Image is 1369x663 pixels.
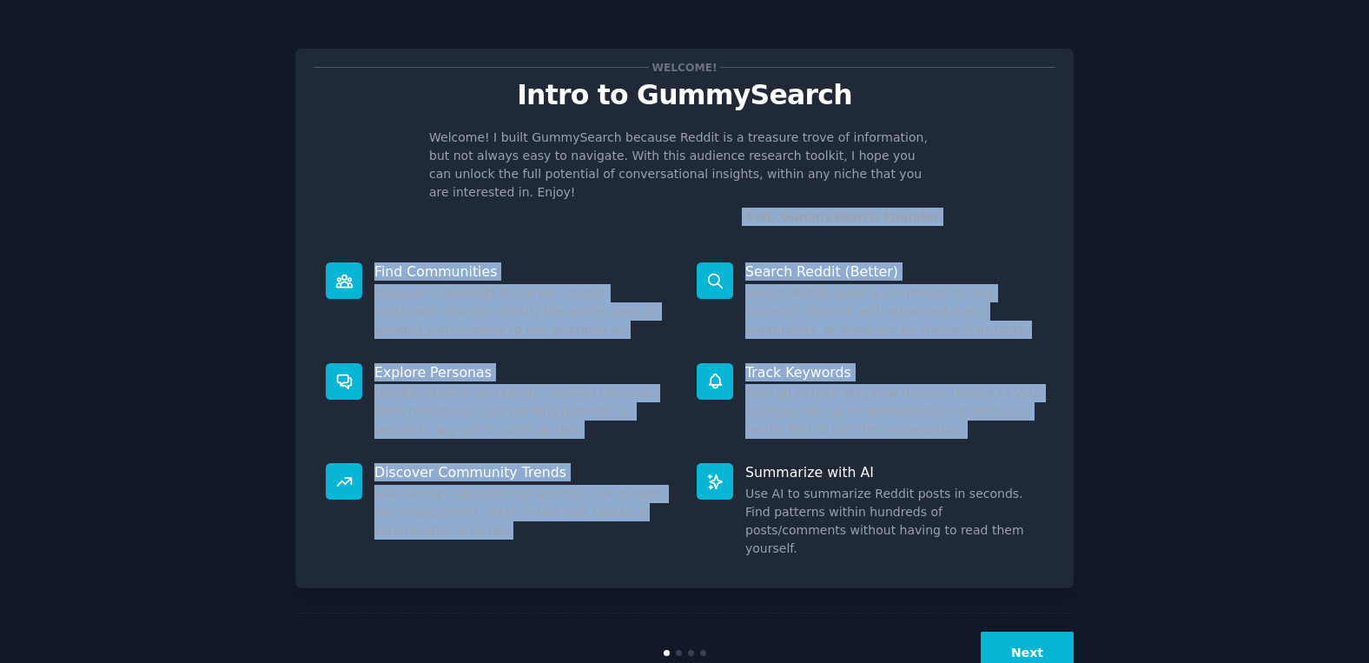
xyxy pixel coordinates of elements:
p: Explore Personas [374,363,672,381]
dd: Discover Subreddits full of your target customers. Quickly identify the active, new, or growing c... [374,284,672,339]
p: Search Reddit (Better) [745,262,1043,281]
p: Intro to GummySearch [314,80,1055,110]
span: Welcome! [649,58,720,76]
p: Track Keywords [745,363,1043,381]
dd: Use AI to summarize Reddit posts in seconds. Find patterns within hundreds of posts/comments with... [745,485,1043,558]
dd: Stay up to date with new threads related to your business. Set up email/slack/discord alerts and ... [745,384,1043,439]
a: Fed, GummySearch Founder [746,209,940,224]
p: Summarize with AI [745,463,1043,481]
dd: See the top subreddits by activity, size, growth, and engagement. Filter to find new breakout com... [374,485,672,540]
dd: Quickly explore pain points, solution requests, open questions, and spending patterns for people ... [374,384,672,439]
p: Discover Community Trends [374,463,672,481]
dd: Search Reddit posts & comments for any keyword. Zoom in with advanced query parameters, or zoom o... [745,284,1043,339]
p: Find Communities [374,262,672,281]
p: Welcome! I built GummySearch because Reddit is a treasure trove of information, but not always ea... [429,129,940,202]
div: - [742,208,940,226]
